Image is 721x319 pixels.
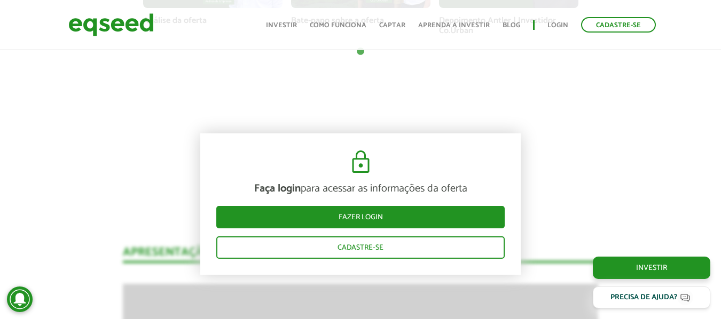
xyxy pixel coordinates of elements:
a: Login [547,22,568,29]
strong: Faça login [254,180,301,197]
a: Captar [379,22,405,29]
p: para acessar as informações da oferta [216,182,505,195]
a: Blog [503,22,520,29]
a: Fazer login [216,206,505,228]
img: EqSeed [68,11,154,39]
button: 1 of 1 [355,46,366,57]
img: cadeado.svg [348,149,374,175]
a: Investir [266,22,297,29]
a: Cadastre-se [581,17,656,33]
a: Cadastre-se [216,236,505,259]
a: Aprenda a investir [418,22,490,29]
a: Como funciona [310,22,366,29]
a: Investir [593,257,710,279]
